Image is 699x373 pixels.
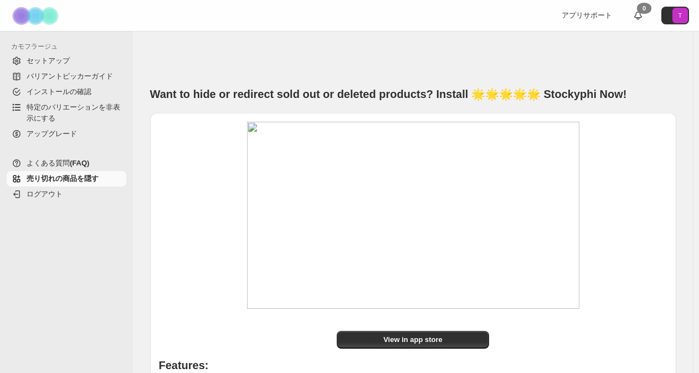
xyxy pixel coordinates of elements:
a: アップグレード [7,126,126,142]
h1: Want to hide or redirect sold out or deleted products? Install 🌟🌟🌟🌟🌟 Stockyphi Now! [150,86,676,102]
span: インストールの確認 [27,87,91,96]
a: よくある質問(FAQ) [7,156,126,171]
span: ログアウト [27,190,63,198]
text: T [679,12,682,19]
span: アプリサポート [562,11,612,19]
span: View in app store [383,334,443,345]
span: よくある質問(FAQ) [27,159,89,167]
a: ログアウト [7,186,126,202]
button: イニシャルTのアバター [661,7,689,24]
a: 売り切れの商品を隠す [7,171,126,186]
a: バリアントピッカーガイド [7,69,126,84]
span: セットアップ [27,56,70,65]
a: 0 [633,10,644,21]
span: アップグレード [27,129,77,138]
div: 0 [637,3,651,14]
h1: Features: [159,360,667,371]
span: カモフラージュ [11,42,127,51]
a: インストールの確認 [7,84,126,100]
a: 特定のバリエーションを非表示にする [7,100,126,126]
img: カモフラージュ [9,1,64,31]
a: セットアップ [7,53,126,69]
img: image [247,122,579,309]
span: 特定のバリエーションを非表示にする [27,103,120,122]
span: 売り切れの商品を隠す [27,174,99,183]
span: バリアントピッカーガイド [27,72,113,80]
a: View in app store [337,331,489,349]
span: イニシャルTのアバター [672,8,688,23]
